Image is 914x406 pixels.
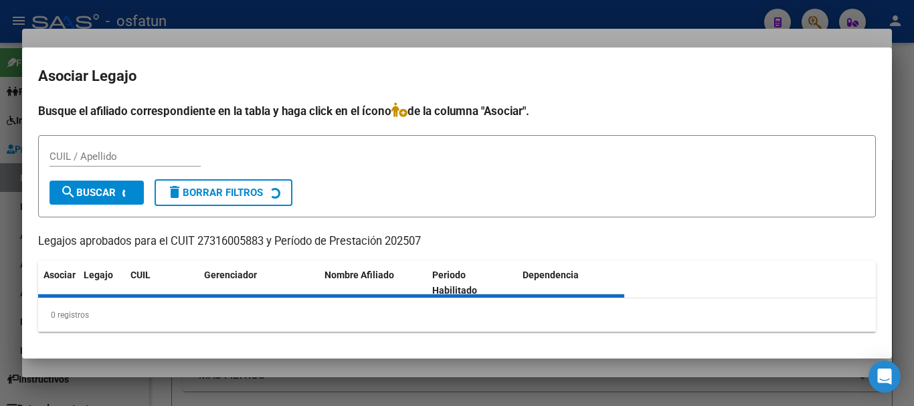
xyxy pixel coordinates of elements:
datatable-header-cell: Nombre Afiliado [319,261,427,305]
mat-icon: delete [167,184,183,200]
datatable-header-cell: Periodo Habilitado [427,261,517,305]
span: Gerenciador [204,270,257,280]
div: 0 registros [38,298,876,332]
span: Nombre Afiliado [325,270,394,280]
datatable-header-cell: Legajo [78,261,125,305]
span: Periodo Habilitado [432,270,477,296]
datatable-header-cell: Dependencia [517,261,625,305]
datatable-header-cell: CUIL [125,261,199,305]
span: Asociar [43,270,76,280]
div: Open Intercom Messenger [869,361,901,393]
span: CUIL [130,270,151,280]
span: Dependencia [523,270,579,280]
h4: Busque el afiliado correspondiente en la tabla y haga click en el ícono de la columna "Asociar". [38,102,876,120]
datatable-header-cell: Asociar [38,261,78,305]
span: Legajo [84,270,113,280]
mat-icon: search [60,184,76,200]
button: Borrar Filtros [155,179,292,206]
p: Legajos aprobados para el CUIT 27316005883 y Período de Prestación 202507 [38,233,876,250]
button: Buscar [50,181,144,205]
span: Buscar [60,187,116,199]
span: Borrar Filtros [167,187,263,199]
h2: Asociar Legajo [38,64,876,89]
datatable-header-cell: Gerenciador [199,261,319,305]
